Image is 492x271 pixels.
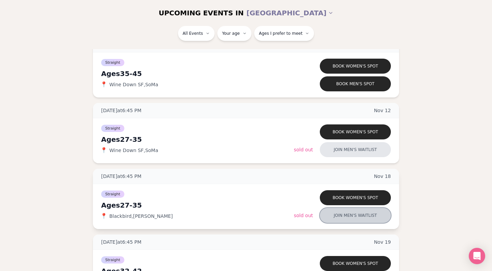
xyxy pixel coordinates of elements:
button: Join men's waitlist [320,208,391,223]
div: Ages 27-35 [101,135,294,144]
span: Nov 12 [374,107,391,114]
span: Straight [101,59,124,66]
span: Straight [101,256,124,264]
button: Book women's spot [320,256,391,271]
span: [DATE] at 6:45 PM [101,239,141,245]
button: Ages I prefer to meet [254,26,314,41]
span: Sold Out [294,147,313,152]
button: Book women's spot [320,59,391,74]
div: Ages 27-35 [101,200,294,210]
button: Book women's spot [320,124,391,139]
span: Blackbird , [PERSON_NAME] [109,213,173,220]
button: Your age [217,26,251,41]
div: Ages 35-45 [101,69,294,78]
span: Straight [101,125,124,132]
span: [DATE] at 6:45 PM [101,173,141,180]
span: Straight [101,191,124,198]
span: 📍 [101,82,107,87]
span: Your age [222,31,240,36]
button: [GEOGRAPHIC_DATA] [246,5,333,20]
button: Join men's waitlist [320,142,391,157]
span: Nov 19 [374,239,391,245]
span: Nov 18 [374,173,391,180]
span: 📍 [101,148,107,153]
span: Ages I prefer to meet [259,31,303,36]
span: Wine Down SF , SoMa [109,81,158,88]
span: 📍 [101,213,107,219]
span: Wine Down SF , SoMa [109,147,158,154]
div: Open Intercom Messenger [469,248,485,264]
span: [DATE] at 6:45 PM [101,107,141,114]
span: UPCOMING EVENTS IN [159,8,244,18]
button: Book women's spot [320,190,391,205]
button: All Events [178,26,215,41]
span: All Events [183,31,203,36]
span: Sold Out [294,213,313,218]
button: Book men's spot [320,76,391,91]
